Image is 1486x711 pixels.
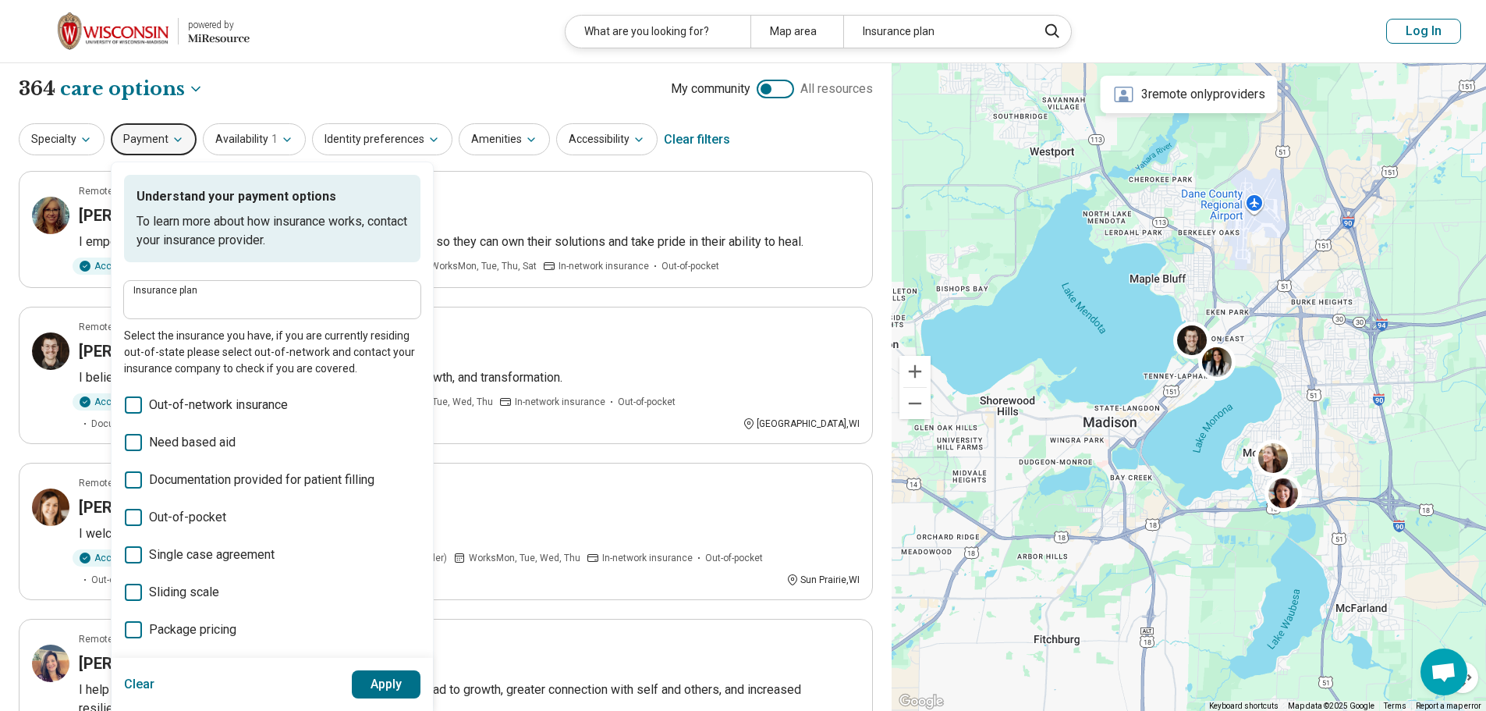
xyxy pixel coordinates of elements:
[60,76,185,102] span: care options
[899,356,931,387] button: Zoom in
[124,328,420,377] p: Select the insurance you have, if you are currently residing out-of-state please select out-of-ne...
[559,259,649,273] span: In-network insurance
[459,123,550,155] button: Amenities
[800,80,873,98] span: All resources
[73,393,179,411] div: Accepting clients
[73,549,179,567] div: Accepting clients
[431,259,537,273] span: Works Mon, Tue, Thu, Sat
[137,212,408,250] p: To learn more about how insurance works, contact your insurance provider.
[1384,702,1406,710] a: Terms (opens in new tab)
[566,16,750,48] div: What are you looking for?
[786,573,860,587] div: Sun Prairie , WI
[556,123,658,155] button: Accessibility
[79,496,201,518] h3: [PERSON_NAME]
[149,546,275,564] span: Single case agreement
[188,18,250,32] div: powered by
[124,670,155,699] button: Clear
[79,204,201,226] h3: [PERSON_NAME]
[79,340,201,362] h3: [PERSON_NAME]
[133,286,411,295] label: Insurance plan
[618,395,676,409] span: Out-of-pocket
[79,632,166,646] p: Remote or In-person
[1101,76,1278,113] div: 3 remote only providers
[79,184,133,198] p: Remote only
[899,388,931,419] button: Zoom out
[1420,649,1467,695] div: Open chat
[149,508,226,527] span: Out-of-pocket
[405,395,493,409] span: Works Tue, Wed, Thu
[750,16,843,48] div: Map area
[73,258,179,275] div: Accepting clients
[271,131,278,148] span: 1
[79,320,166,334] p: Remote or In-person
[149,583,219,602] span: Sliding scale
[664,121,730,158] div: Clear filters
[705,551,763,565] span: Out-of-pocket
[743,417,860,431] div: [GEOGRAPHIC_DATA] , WI
[137,187,408,206] p: Understand your payment options
[58,12,168,50] img: University of Wisconsin-Madison
[843,16,1028,48] div: Insurance plan
[149,471,374,489] span: Documentation provided for patient filling
[312,123,452,155] button: Identity preferences
[91,573,200,587] span: Out-of-network insurance
[149,433,236,452] span: Need based aid
[79,476,166,490] p: Remote or In-person
[671,80,750,98] span: My community
[1416,702,1481,710] a: Report a map error
[79,652,201,674] h3: [PERSON_NAME]
[79,233,860,251] p: I empower my clients to engage in collaborative problem-solving so they can own their solutions a...
[25,12,250,50] a: University of Wisconsin-Madisonpowered by
[149,620,236,639] span: Package pricing
[79,368,860,387] p: I believe each person has the innate wisdom for self-healing, growth, and transformation.
[19,76,204,102] h1: 364
[111,123,197,155] button: Payment
[469,551,580,565] span: Works Mon, Tue, Wed, Thu
[661,259,719,273] span: Out-of-pocket
[149,396,288,414] span: Out-of-network insurance
[60,76,204,102] button: Care options
[602,551,693,565] span: In-network insurance
[515,395,605,409] span: In-network insurance
[203,123,306,155] button: Availability1
[79,524,860,543] p: I welcome all individuals from every walk of life at my practice.
[352,670,421,699] button: Apply
[1386,19,1461,44] button: Log In
[19,123,105,155] button: Specialty
[91,417,268,431] span: Documentation provided for patient filling
[1288,702,1374,710] span: Map data ©2025 Google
